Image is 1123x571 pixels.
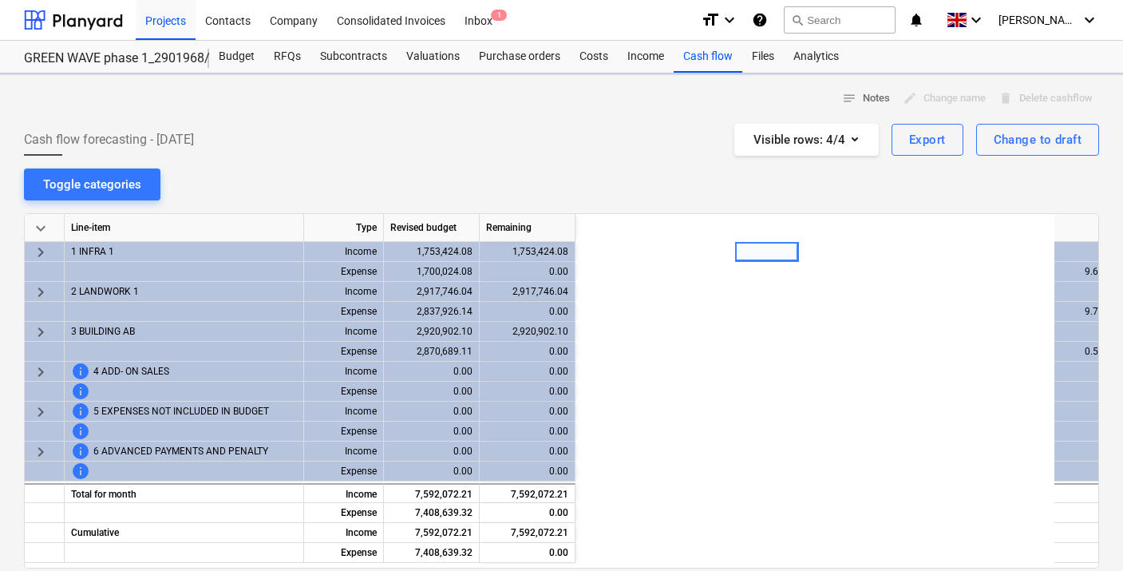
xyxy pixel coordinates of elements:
div: Expense [304,462,384,482]
div: 2,837,926.14 [384,302,480,322]
div: 0.00 [384,402,480,422]
span: This line-item cannot be forecasted before price for client is updated. To change this, contact y... [71,402,90,421]
div: 7,408,639.32 [384,503,480,523]
i: format_size [701,10,720,30]
i: keyboard_arrow_down [967,10,986,30]
div: 0.00 [384,362,480,382]
div: 0.00 [480,402,575,422]
span: This line-item cannot be forecasted before revised budget is updated [71,382,90,401]
div: 7,592,072.21 [384,483,480,503]
div: Expense [304,342,384,362]
div: Toggle categories [43,174,141,195]
span: Cash flow forecasting - [DATE] [24,130,194,149]
i: notifications [908,10,924,30]
span: keyboard_arrow_right [31,442,50,462]
div: 0.00 [480,462,575,482]
span: 5 EXPENSES NOT INCLUDED IN BUDGET [93,402,269,422]
div: 2,917,746.04 [384,282,480,302]
div: Income [304,242,384,262]
div: 0.00 [480,262,575,282]
div: 9.77% [1061,302,1111,322]
div: Change to draft [994,129,1081,150]
a: Cash flow [674,41,742,73]
div: 0.00 [384,382,480,402]
div: 1,700,024.08 [384,262,480,282]
div: 2,920,902.10 [384,322,480,342]
div: 0.00 [384,442,480,462]
div: 7,592,072.21 [480,483,575,503]
div: 0.00 [384,422,480,442]
div: 0.00 [480,543,575,563]
div: 0.00 [480,302,575,322]
div: 7,408,639.32 [384,543,480,563]
button: Toggle categories [24,169,160,200]
div: 0.00 [480,442,575,462]
div: Type [304,214,384,242]
div: Expense [304,382,384,402]
a: Budget [209,41,264,73]
span: keyboard_arrow_right [31,283,50,302]
a: Files [742,41,784,73]
a: Income [618,41,674,73]
span: 1 [491,10,507,21]
div: 0.00 [480,382,575,402]
div: Export [909,129,946,150]
div: 0.00 [480,362,575,382]
a: Valuations [397,41,469,73]
div: 0.00 [480,342,575,362]
div: Expense [304,422,384,442]
div: 0.55% [1061,342,1111,362]
div: Income [304,362,384,382]
div: Total for month [65,483,304,503]
div: Income [304,483,384,503]
a: RFQs [264,41,310,73]
button: Search [784,6,896,34]
div: 0.00 [480,422,575,442]
div: Remaining [480,214,575,242]
a: Subcontracts [310,41,397,73]
span: keyboard_arrow_down [31,219,50,238]
div: 2,920,902.10 [480,322,575,342]
div: 2,917,746.04 [480,282,575,302]
iframe: Chat Widget [1043,494,1123,571]
button: Change to draft [976,124,1099,156]
span: 6 ADVANCED PAYMENTS AND PENALTY [93,442,268,462]
span: keyboard_arrow_right [31,402,50,422]
span: This line-item cannot be forecasted before revised budget is updated [71,422,90,441]
a: Analytics [784,41,848,73]
span: [PERSON_NAME] [998,14,1078,26]
div: Line-item [65,214,304,242]
span: 1 INFRA 1 [71,242,114,262]
a: Costs [570,41,618,73]
div: Revised budget [384,214,480,242]
div: 0.00 [480,503,575,523]
span: search [791,14,804,26]
i: keyboard_arrow_down [720,10,739,30]
div: Visible rows : 4/4 [753,129,860,150]
span: Notes [842,89,890,108]
div: Expense [304,302,384,322]
div: 2,870,689.11 [384,342,480,362]
span: This line-item cannot be forecasted before revised budget is updated [71,462,90,481]
span: keyboard_arrow_right [31,323,50,342]
button: Notes [836,86,896,111]
button: Visible rows:4/4 [734,124,879,156]
div: Expense [304,503,384,523]
div: 0.00 [384,462,480,482]
div: 1,753,424.08 [480,242,575,262]
a: Purchase orders [469,41,570,73]
div: 7,592,072.21 [480,523,575,543]
i: keyboard_arrow_down [1080,10,1099,30]
span: This line-item cannot be forecasted before price for client is updated. To change this, contact y... [71,442,90,461]
button: Export [892,124,963,156]
div: 9.68% [1061,262,1111,282]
